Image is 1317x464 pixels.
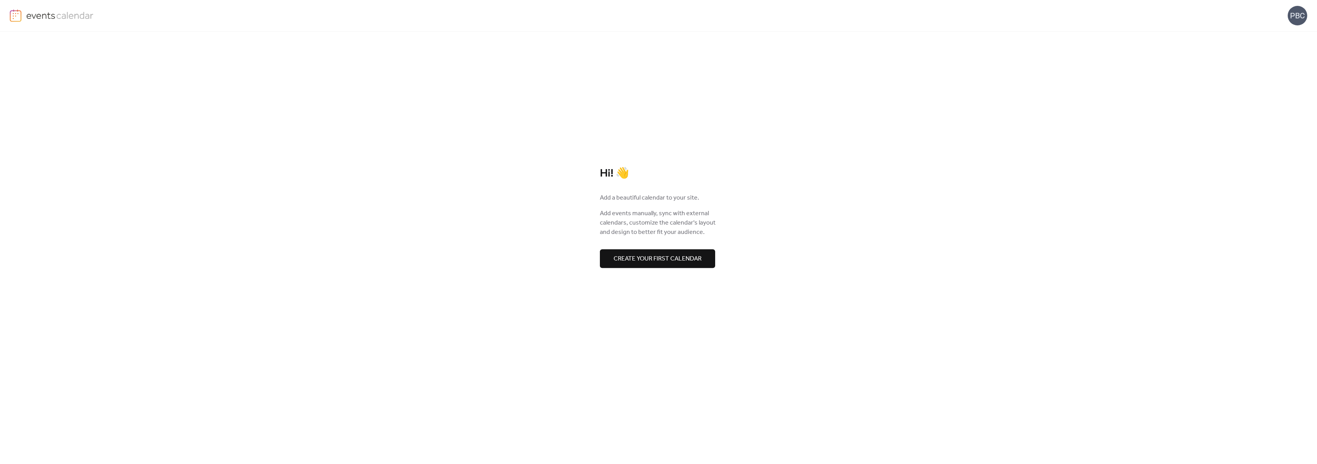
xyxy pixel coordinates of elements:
span: Add events manually, sync with external calendars, customize the calendar's layout and design to ... [600,209,717,237]
button: Create your first calendar [600,249,715,268]
img: logo [10,9,21,22]
div: PBC [1288,6,1307,25]
div: Hi! 👋 [600,167,717,180]
span: Add a beautiful calendar to your site. [600,193,699,203]
span: Create your first calendar [614,254,701,264]
img: logo-type [26,9,94,21]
